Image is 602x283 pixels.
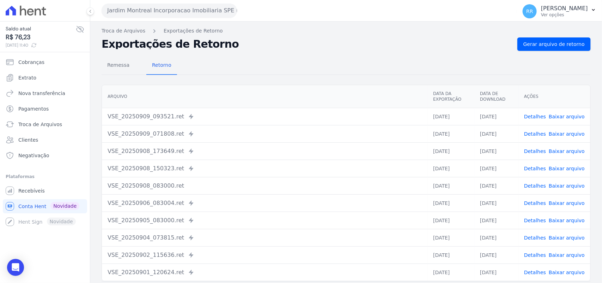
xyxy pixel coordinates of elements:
[549,183,585,189] a: Baixar arquivo
[427,125,474,142] td: [DATE]
[108,268,422,277] div: VSE_20250901_120624.ret
[474,229,518,246] td: [DATE]
[474,264,518,281] td: [DATE]
[108,234,422,242] div: VSE_20250904_073815.ret
[102,4,237,18] button: Jardim Montreal Incorporacao Imobiliaria SPE LTDA
[524,166,546,171] a: Detalhes
[517,1,602,21] button: RR [PERSON_NAME] Ver opções
[108,112,422,121] div: VSE_20250909_093521.ret
[3,71,87,85] a: Extrato
[427,160,474,177] td: [DATE]
[6,25,76,33] span: Saldo atual
[18,136,38,143] span: Clientes
[108,216,422,225] div: VSE_20250905_083000.ret
[18,105,49,112] span: Pagamentos
[526,9,533,14] span: RR
[146,57,177,75] a: Retorno
[549,252,585,258] a: Baixar arquivo
[474,142,518,160] td: [DATE]
[549,166,585,171] a: Baixar arquivo
[7,259,24,276] div: Open Intercom Messenger
[18,74,36,81] span: Extrato
[524,235,546,241] a: Detalhes
[108,199,422,207] div: VSE_20250906_083004.ret
[541,5,588,12] p: [PERSON_NAME]
[517,37,591,51] a: Gerar arquivo de retorno
[102,57,135,75] a: Remessa
[18,59,44,66] span: Cobranças
[427,212,474,229] td: [DATE]
[549,131,585,137] a: Baixar arquivo
[3,86,87,100] a: Nova transferência
[549,270,585,275] a: Baixar arquivo
[524,252,546,258] a: Detalhes
[18,203,46,210] span: Conta Hent
[549,200,585,206] a: Baixar arquivo
[3,102,87,116] a: Pagamentos
[427,177,474,194] td: [DATE]
[549,148,585,154] a: Baixar arquivo
[524,270,546,275] a: Detalhes
[474,246,518,264] td: [DATE]
[3,55,87,69] a: Cobranças
[3,184,87,198] a: Recebíveis
[549,114,585,119] a: Baixar arquivo
[108,182,422,190] div: VSE_20250908_083000.ret
[474,160,518,177] td: [DATE]
[18,90,65,97] span: Nova transferência
[18,152,49,159] span: Negativação
[6,42,76,48] span: [DATE] 11:40
[3,199,87,213] a: Conta Hent Novidade
[108,147,422,155] div: VSE_20250908_173649.ret
[474,194,518,212] td: [DATE]
[524,114,546,119] a: Detalhes
[524,183,546,189] a: Detalhes
[518,85,590,108] th: Ações
[549,218,585,223] a: Baixar arquivo
[541,12,588,18] p: Ver opções
[474,212,518,229] td: [DATE]
[3,133,87,147] a: Clientes
[108,130,422,138] div: VSE_20250909_071808.ret
[549,235,585,241] a: Baixar arquivo
[427,108,474,125] td: [DATE]
[427,142,474,160] td: [DATE]
[524,148,546,154] a: Detalhes
[3,148,87,163] a: Negativação
[18,187,45,194] span: Recebíveis
[103,58,134,72] span: Remessa
[102,39,512,49] h2: Exportações de Retorno
[3,117,87,131] a: Troca de Arquivos
[108,164,422,173] div: VSE_20250908_150323.ret
[524,200,546,206] a: Detalhes
[474,177,518,194] td: [DATE]
[427,85,474,108] th: Data da Exportação
[427,229,474,246] td: [DATE]
[50,202,79,210] span: Novidade
[524,218,546,223] a: Detalhes
[6,33,76,42] span: R$ 76,23
[6,55,84,229] nav: Sidebar
[18,121,62,128] span: Troca de Arquivos
[108,251,422,259] div: VSE_20250902_115636.ret
[102,27,591,35] nav: Breadcrumb
[164,27,223,35] a: Exportações de Retorno
[523,41,585,48] span: Gerar arquivo de retorno
[524,131,546,137] a: Detalhes
[6,172,84,181] div: Plataformas
[427,246,474,264] td: [DATE]
[427,194,474,212] td: [DATE]
[102,27,145,35] a: Troca de Arquivos
[102,85,427,108] th: Arquivo
[427,264,474,281] td: [DATE]
[474,108,518,125] td: [DATE]
[148,58,176,72] span: Retorno
[474,85,518,108] th: Data de Download
[474,125,518,142] td: [DATE]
